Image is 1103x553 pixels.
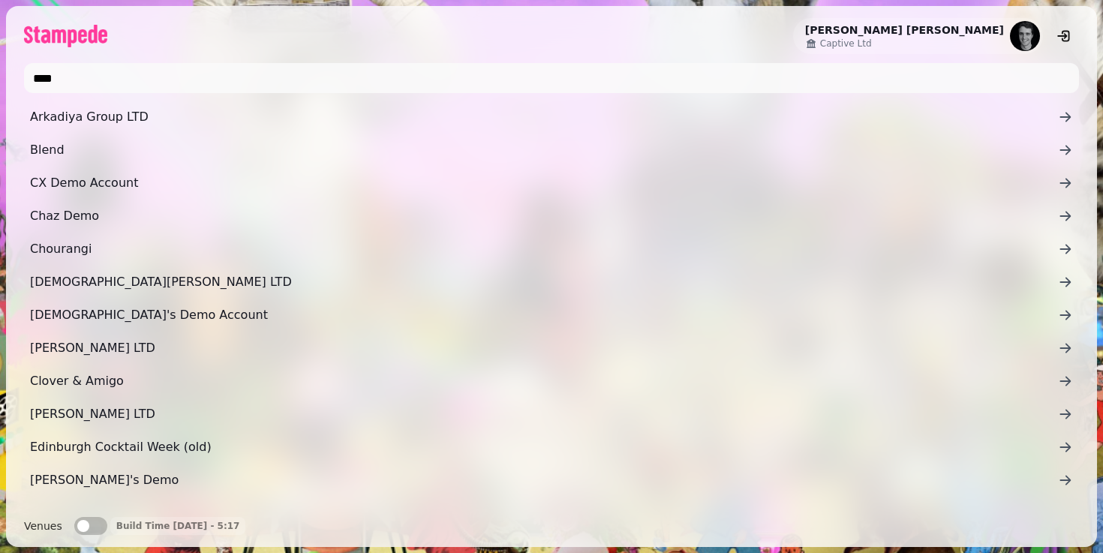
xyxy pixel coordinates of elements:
[805,23,1004,38] h2: [PERSON_NAME] [PERSON_NAME]
[30,504,1058,522] span: Here it is
[24,399,1079,429] a: [PERSON_NAME] LTD
[24,102,1079,132] a: Arkadiya Group LTD
[820,38,872,50] span: Captive Ltd
[24,168,1079,198] a: CX Demo Account
[24,300,1079,330] a: [DEMOGRAPHIC_DATA]'s Demo Account
[24,366,1079,396] a: Clover & Amigo
[30,372,1058,390] span: Clover & Amigo
[805,38,1004,50] a: Captive Ltd
[30,471,1058,489] span: [PERSON_NAME]'s Demo
[30,273,1058,291] span: [DEMOGRAPHIC_DATA][PERSON_NAME] LTD
[30,240,1058,258] span: Chourangi
[24,234,1079,264] a: Chourangi
[30,339,1058,357] span: [PERSON_NAME] LTD
[24,432,1079,462] a: Edinburgh Cocktail Week (old)
[24,498,1079,528] a: Here it is
[24,135,1079,165] a: Blend
[24,25,107,47] img: logo
[24,267,1079,297] a: [DEMOGRAPHIC_DATA][PERSON_NAME] LTD
[30,405,1058,423] span: [PERSON_NAME] LTD
[24,333,1079,363] a: [PERSON_NAME] LTD
[30,207,1058,225] span: Chaz Demo
[24,517,62,535] label: Venues
[24,201,1079,231] a: Chaz Demo
[30,174,1058,192] span: CX Demo Account
[30,306,1058,324] span: [DEMOGRAPHIC_DATA]'s Demo Account
[24,465,1079,495] a: [PERSON_NAME]'s Demo
[116,520,240,532] p: Build Time [DATE] - 5:17
[30,438,1058,456] span: Edinburgh Cocktail Week (old)
[1049,21,1079,51] button: logout
[1010,21,1040,51] img: aHR0cHM6Ly93d3cuZ3JhdmF0YXIuY29tL2F2YXRhci8xOWY0NzkyYjU5YmEyNWY2YzNmNGNiMDZhM2U5YjUyMD9zPTE1MCZkP...
[30,141,1058,159] span: Blend
[30,108,1058,126] span: Arkadiya Group LTD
